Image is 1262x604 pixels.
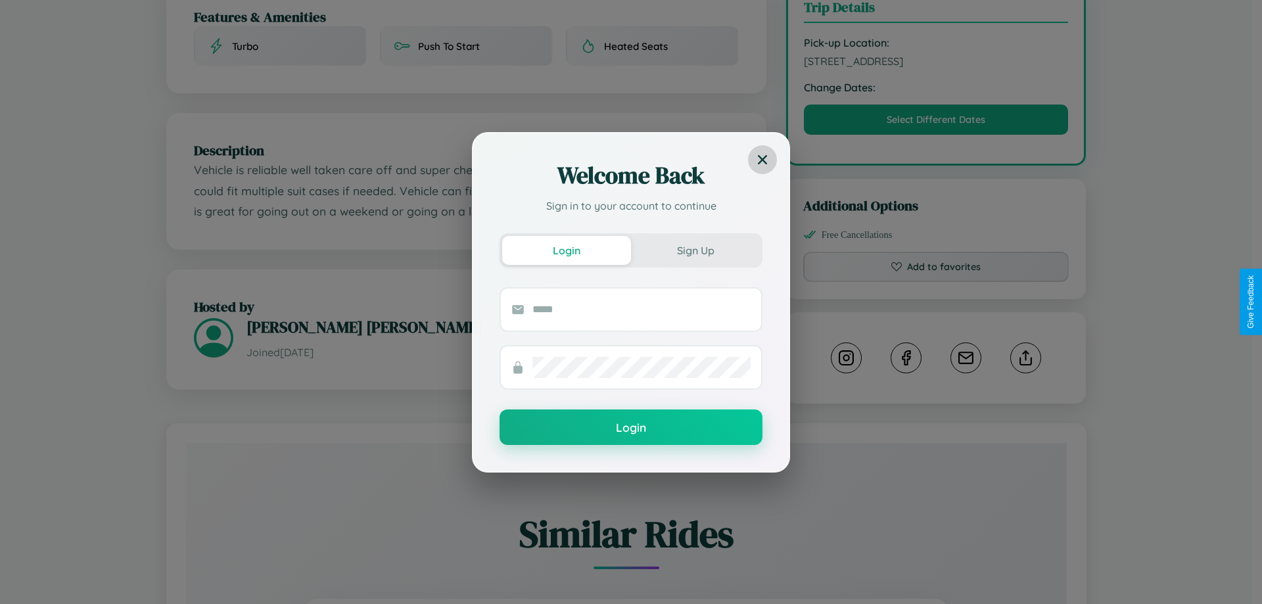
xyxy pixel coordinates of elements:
[500,198,762,214] p: Sign in to your account to continue
[500,409,762,445] button: Login
[1246,275,1255,329] div: Give Feedback
[500,160,762,191] h2: Welcome Back
[502,236,631,265] button: Login
[631,236,760,265] button: Sign Up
